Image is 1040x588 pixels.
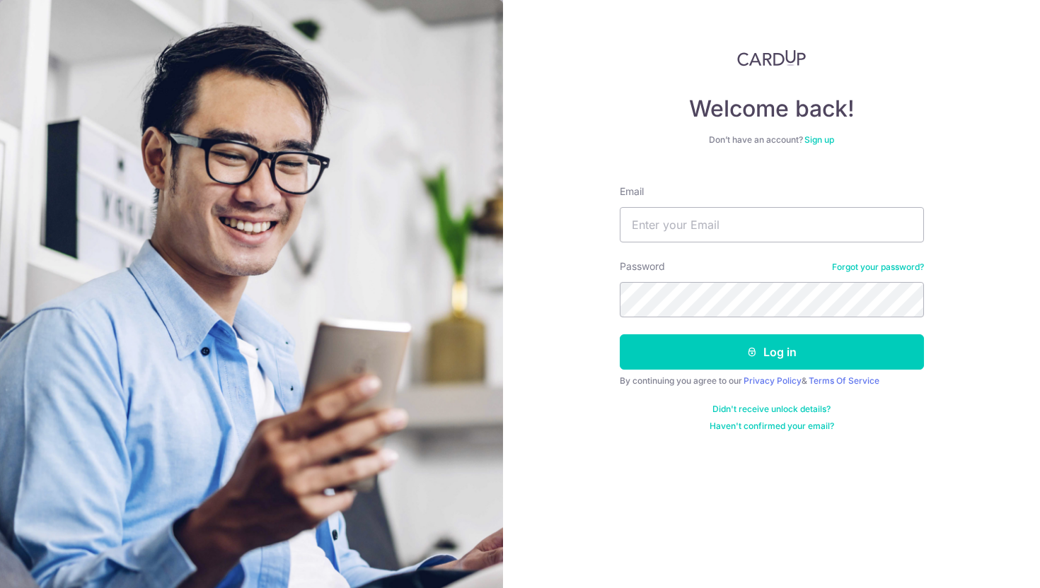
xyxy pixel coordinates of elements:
[620,134,924,146] div: Don’t have an account?
[620,184,644,199] label: Email
[832,261,924,273] a: Forgot your password?
[804,134,834,145] a: Sign up
[620,259,665,274] label: Password
[710,421,834,432] a: Haven't confirmed your email?
[712,404,831,415] a: Didn't receive unlock details?
[737,49,807,66] img: CardUp Logo
[620,375,924,387] div: By continuing you agree to our &
[620,334,924,370] button: Log in
[809,375,879,386] a: Terms Of Service
[744,375,802,386] a: Privacy Policy
[620,207,924,242] input: Enter your Email
[620,95,924,123] h4: Welcome back!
